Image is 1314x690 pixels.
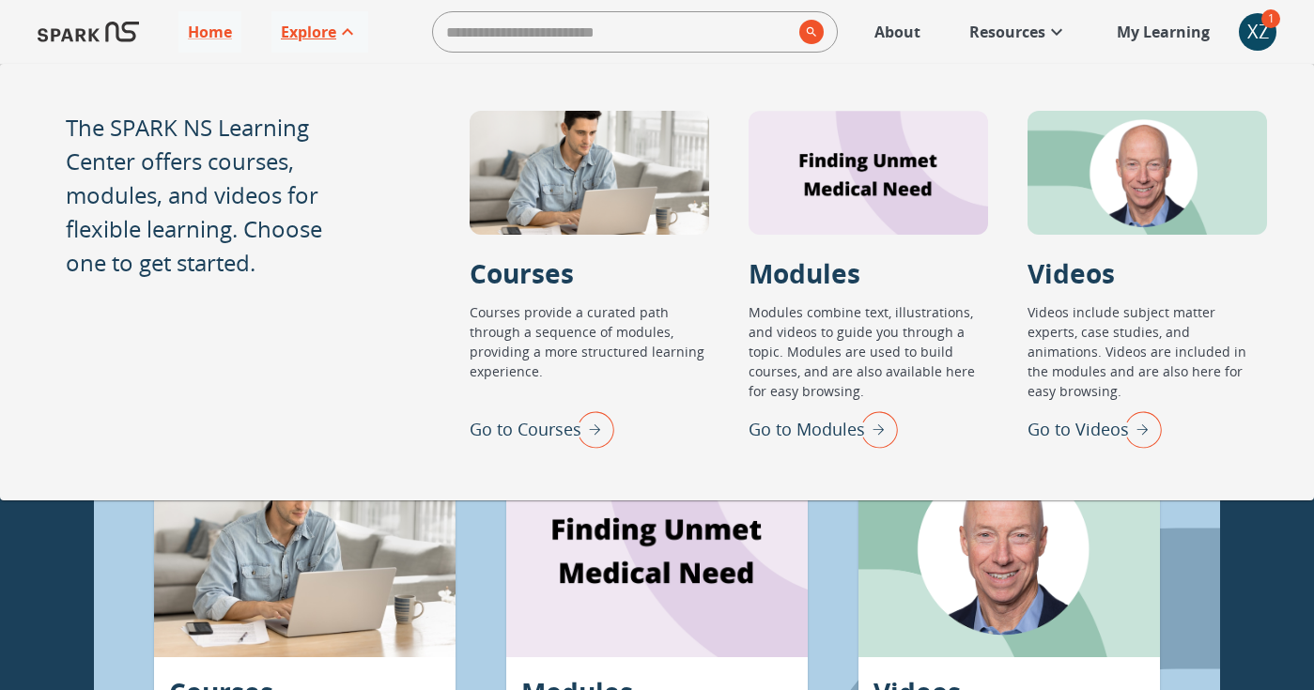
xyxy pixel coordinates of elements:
[470,111,709,235] div: Courses
[1107,11,1220,53] a: My Learning
[470,405,614,453] div: Go to Courses
[749,302,988,405] p: Modules combine text, illustrations, and videos to guide you through a topic. Modules are used to...
[188,21,232,43] p: Home
[749,405,898,453] div: Go to Modules
[1261,9,1280,28] span: 1
[567,405,614,453] img: right arrow
[470,302,709,405] p: Courses provide a curated path through a sequence of modules, providing a more structured learnin...
[1028,417,1129,442] p: Go to Videos
[792,12,824,52] button: search
[874,21,920,43] p: About
[749,417,865,442] p: Go to Modules
[858,441,1160,657] div: Videos
[1239,13,1276,51] button: account of current user
[1028,302,1267,405] p: Videos include subject matter experts, case studies, and animations. Videos are included in the m...
[969,21,1045,43] p: Resources
[1117,21,1210,43] p: My Learning
[960,11,1077,53] a: Resources
[865,11,930,53] a: About
[749,253,860,293] p: Modules
[1239,13,1276,51] div: XZ
[281,21,336,43] p: Explore
[38,9,139,54] img: Logo of SPARK at Stanford
[1115,405,1162,453] img: right arrow
[470,417,581,442] p: Go to Courses
[1028,405,1162,453] div: Go to Videos
[66,111,366,280] p: The SPARK NS Learning Center offers courses, modules, and videos for flexible learning. Choose on...
[1028,253,1115,293] p: Videos
[506,441,808,657] div: Modules
[749,111,988,235] div: Modules
[271,11,368,53] a: Explore
[154,441,456,657] div: Courses
[1028,111,1267,235] div: Videos
[178,11,241,53] a: Home
[851,405,898,453] img: right arrow
[470,253,574,293] p: Courses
